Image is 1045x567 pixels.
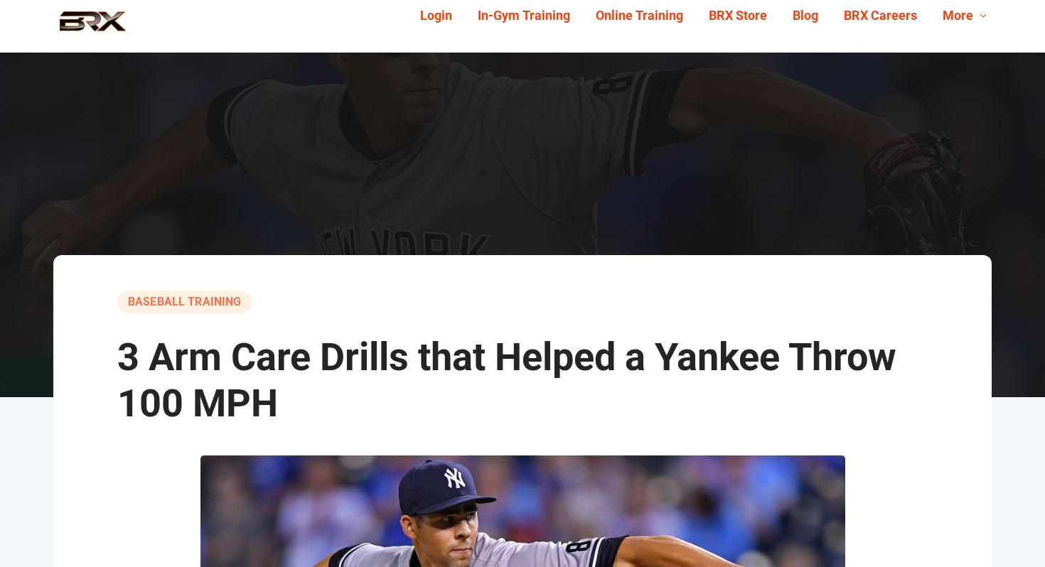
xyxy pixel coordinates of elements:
[117,335,896,426] span: 3 Arm Care Drills that Helped a Yankee Throw 100 MPH
[583,5,696,27] a: Online Training
[831,5,930,27] a: BRX Careers
[930,5,1000,27] a: More
[407,5,465,27] a: Login
[780,5,831,27] a: Blog
[46,11,139,42] img: BRX Performance
[696,5,780,27] a: BRX Store
[117,291,252,313] a: baseball training
[465,5,583,27] a: In-Gym Training
[397,5,1000,27] div: Navigation Menu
